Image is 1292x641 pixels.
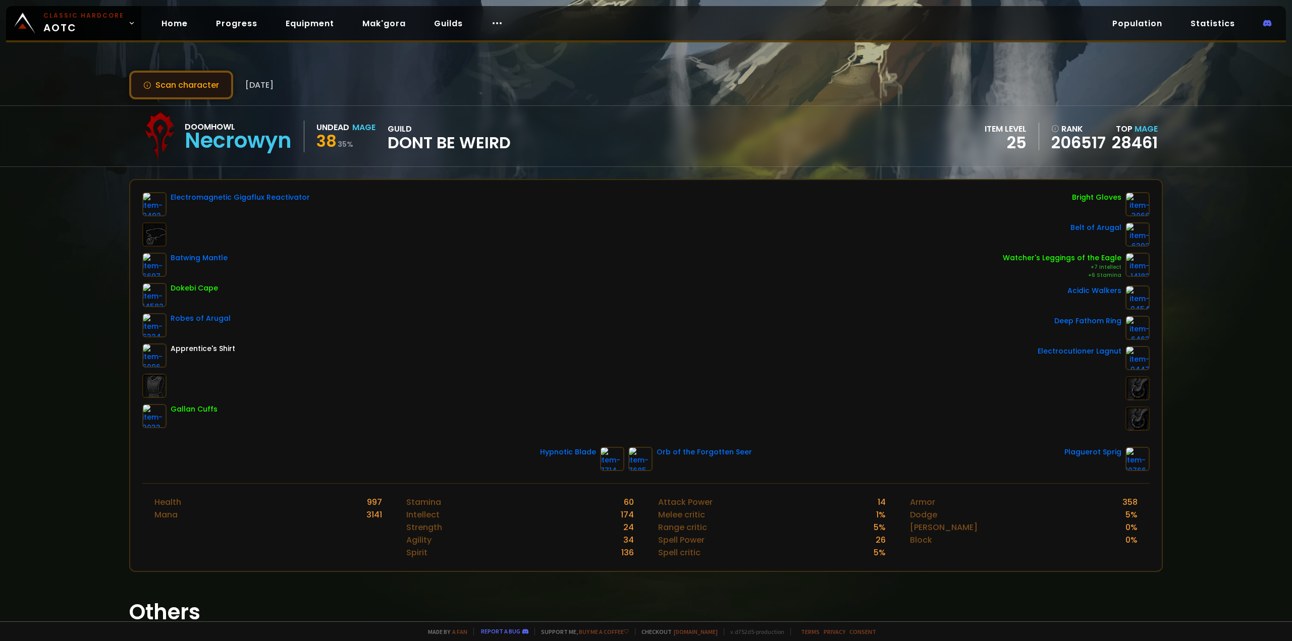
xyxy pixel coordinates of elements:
[338,139,353,149] small: 35 %
[824,628,845,635] a: Privacy
[185,133,292,148] div: Necrowyn
[579,628,629,635] a: Buy me a coffee
[1125,447,1150,471] img: item-10766
[142,313,167,337] img: item-6324
[674,628,718,635] a: [DOMAIN_NAME]
[426,13,471,34] a: Guilds
[1072,192,1121,203] div: Bright Gloves
[910,521,978,534] div: [PERSON_NAME]
[624,496,634,508] div: 60
[406,546,427,559] div: Spirit
[1054,316,1121,326] div: Deep Fathom Ring
[6,6,141,40] a: Classic HardcoreAOTC
[658,546,701,559] div: Spell critic
[388,135,511,150] span: Dont Be Weird
[1135,123,1158,135] span: Mage
[849,628,876,635] a: Consent
[1067,285,1121,296] div: Acidic Walkers
[623,534,634,546] div: 34
[406,521,442,534] div: Strength
[657,447,752,457] div: Orb of the Forgotten Seer
[153,13,196,34] a: Home
[1070,222,1121,233] div: Belt of Arugal
[154,508,178,521] div: Mana
[142,404,167,428] img: item-2032
[1125,521,1138,534] div: 0 %
[658,521,707,534] div: Range critic
[1064,447,1121,457] div: Plaguerot Sprig
[874,546,886,559] div: 5 %
[534,628,629,635] span: Support me,
[600,447,624,471] img: item-7714
[910,534,932,546] div: Block
[422,628,467,635] span: Made by
[1182,13,1243,34] a: Statistics
[278,13,342,34] a: Equipment
[171,313,231,324] div: Robes of Arugal
[171,253,228,263] div: Batwing Mantle
[1003,263,1121,271] div: +7 Intellect
[621,546,634,559] div: 136
[366,508,382,521] div: 3141
[628,447,653,471] img: item-7685
[658,496,713,508] div: Attack Power
[635,628,718,635] span: Checkout
[481,627,520,635] a: Report a bug
[142,253,167,277] img: item-6697
[1125,253,1150,277] img: item-14183
[171,283,218,294] div: Dokebi Cape
[874,521,886,534] div: 5 %
[1125,534,1138,546] div: 0 %
[171,343,235,354] div: Apprentice's Shirt
[1125,316,1150,340] img: item-6463
[185,121,292,133] div: Doomhowl
[43,11,124,20] small: Classic Hardcore
[142,283,167,307] img: item-14582
[245,79,274,91] span: [DATE]
[142,192,167,216] img: item-9492
[985,123,1027,135] div: item level
[1051,135,1106,150] a: 206517
[623,521,634,534] div: 24
[316,130,337,152] span: 38
[388,123,511,150] div: guild
[878,496,886,508] div: 14
[406,534,432,546] div: Agility
[658,534,705,546] div: Spell Power
[1125,346,1150,370] img: item-9447
[354,13,414,34] a: Mak'gora
[910,496,935,508] div: Armor
[1003,253,1121,263] div: Watcher's Leggings of the Eagle
[985,135,1027,150] div: 25
[1104,13,1170,34] a: Population
[1051,123,1106,135] div: rank
[406,508,440,521] div: Intellect
[43,11,124,35] span: AOTC
[1122,496,1138,508] div: 358
[129,596,1163,628] h1: Others
[352,121,375,134] div: Mage
[129,71,233,99] button: Scan character
[154,496,181,508] div: Health
[876,534,886,546] div: 26
[208,13,265,34] a: Progress
[316,121,349,134] div: Undead
[801,628,820,635] a: Terms
[1125,508,1138,521] div: 5 %
[621,508,634,521] div: 174
[171,404,218,415] div: Gallan Cuffs
[1038,346,1121,357] div: Electrocutioner Lagnut
[1112,123,1158,135] div: Top
[658,508,705,521] div: Melee critic
[1125,192,1150,216] img: item-3066
[1003,271,1121,279] div: +6 Stamina
[910,508,937,521] div: Dodge
[142,343,167,368] img: item-6096
[724,628,784,635] span: v. d752d5 - production
[367,496,382,508] div: 997
[452,628,467,635] a: a fan
[540,447,596,457] div: Hypnotic Blade
[1112,131,1158,154] a: 28461
[1125,285,1150,310] img: item-9454
[171,192,310,203] div: Electromagnetic Gigaflux Reactivator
